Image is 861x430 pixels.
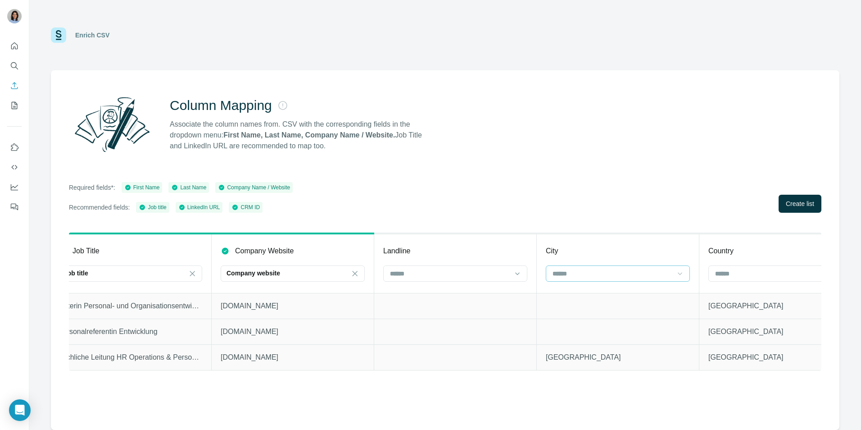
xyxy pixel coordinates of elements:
p: Job Title [73,246,100,256]
p: City [546,246,558,256]
button: Dashboard [7,179,22,195]
p: Landline [383,246,411,256]
button: Quick start [7,38,22,54]
p: Personalreferentin Entwicklung [58,326,202,337]
button: Feedback [7,199,22,215]
p: [DOMAIN_NAME] [221,301,365,311]
span: Create list [786,199,814,208]
p: [GEOGRAPHIC_DATA] [708,326,852,337]
strong: First Name, Last Name, Company Name / Website. [223,131,395,139]
p: Fachliche Leitung HR Operations & Personalentwicklung [58,352,202,363]
div: LinkedIn URL [178,203,220,211]
img: Avatar [7,9,22,23]
div: Enrich CSV [75,31,109,40]
div: Job title [139,203,166,211]
button: My lists [7,97,22,114]
div: Last Name [171,183,206,192]
p: [DOMAIN_NAME] [221,352,365,363]
button: Use Surfe on LinkedIn [7,139,22,156]
button: Search [7,58,22,74]
p: [GEOGRAPHIC_DATA] [708,301,852,311]
p: [DOMAIN_NAME] [221,326,365,337]
p: Job title [64,269,88,278]
img: Surfe Illustration - Column Mapping [69,92,155,157]
p: Recommended fields: [69,203,130,212]
div: First Name [124,183,160,192]
h2: Column Mapping [170,97,272,114]
button: Enrich CSV [7,78,22,94]
p: Associate the column names from. CSV with the corresponding fields in the dropdown menu: Job Titl... [170,119,430,151]
p: Required fields*: [69,183,115,192]
div: CRM ID [231,203,260,211]
p: Company website [227,269,280,278]
p: [GEOGRAPHIC_DATA] [546,352,690,363]
img: Surfe Logo [51,27,66,43]
p: [GEOGRAPHIC_DATA] [708,352,852,363]
p: Country [708,246,734,256]
button: Create list [779,195,821,213]
p: Company Website [235,246,294,256]
button: Use Surfe API [7,159,22,175]
div: Company Name / Website [218,183,290,192]
p: Leiterin Personal- und Organisationsentwicklung [58,301,202,311]
div: Open Intercom Messenger [9,399,31,421]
